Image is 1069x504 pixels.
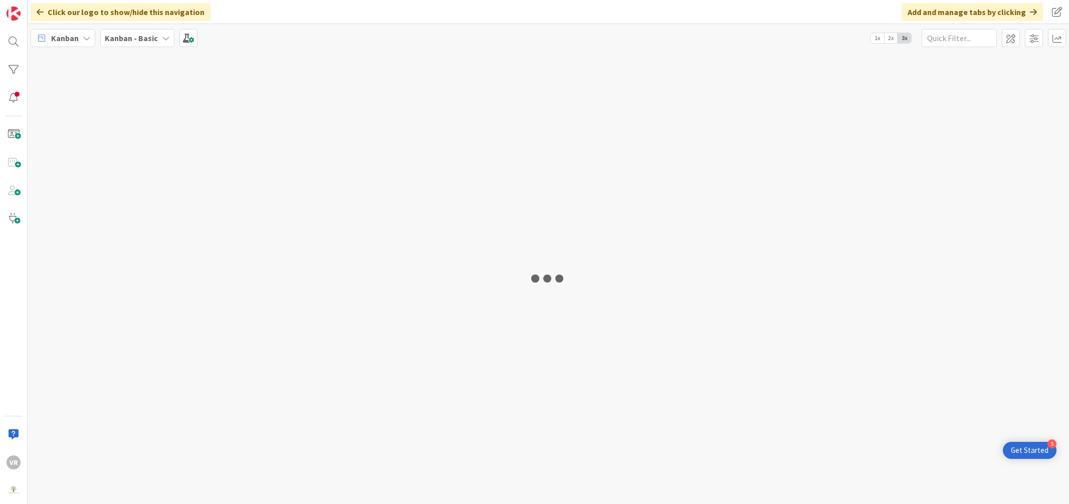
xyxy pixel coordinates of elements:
div: Get Started [1011,445,1048,455]
span: 2x [884,33,898,43]
img: Visit kanbanzone.com [7,7,21,21]
span: 3x [898,33,911,43]
div: 5 [1047,439,1056,448]
div: Add and manage tabs by clicking [902,3,1043,21]
div: Click our logo to show/hide this navigation [31,3,210,21]
span: 1x [871,33,884,43]
img: avatar [7,483,21,497]
span: Kanban [51,32,79,44]
div: VR [7,455,21,469]
b: Kanban - Basic [105,33,158,43]
div: Open Get Started checklist, remaining modules: 5 [1003,442,1056,459]
input: Quick Filter... [922,29,997,47]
